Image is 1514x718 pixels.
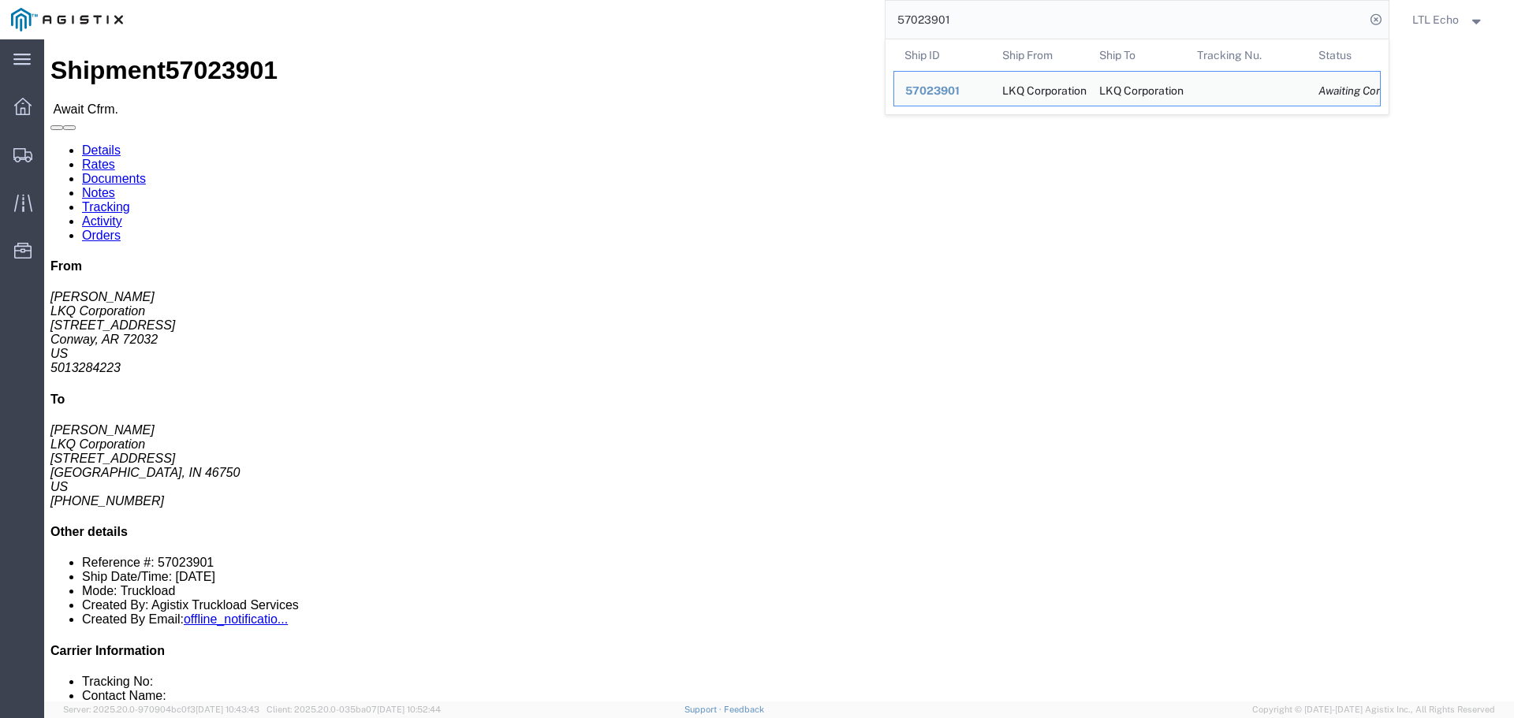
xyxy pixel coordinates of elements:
div: LKQ Corporation [1099,72,1175,106]
span: LTL Echo [1412,11,1459,28]
span: Client: 2025.20.0-035ba07 [267,705,441,714]
th: Status [1307,39,1381,71]
div: 57023901 [905,83,980,99]
button: LTL Echo [1411,10,1492,29]
span: Server: 2025.20.0-970904bc0f3 [63,705,259,714]
input: Search for shipment number, reference number [886,1,1365,39]
span: [DATE] 10:52:44 [377,705,441,714]
img: logo [11,8,123,32]
div: Awaiting Confirmation [1318,83,1369,99]
a: Support [684,705,724,714]
th: Ship From [991,39,1089,71]
div: LKQ Corporation [1002,72,1078,106]
a: Feedback [724,705,764,714]
table: Search Results [893,39,1389,114]
span: 57023901 [905,84,960,97]
th: Tracking Nu. [1186,39,1308,71]
th: Ship To [1088,39,1186,71]
span: Copyright © [DATE]-[DATE] Agistix Inc., All Rights Reserved [1252,703,1495,716]
span: [DATE] 10:43:43 [196,705,259,714]
th: Ship ID [893,39,991,71]
iframe: FS Legacy Container [44,39,1514,701]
